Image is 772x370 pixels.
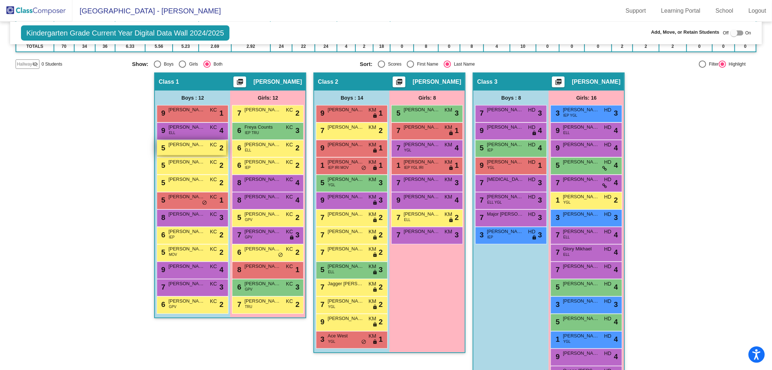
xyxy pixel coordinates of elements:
span: 2 [614,195,618,205]
span: lock [289,235,294,241]
td: 6.33 [115,41,145,52]
span: [PERSON_NAME] [168,106,204,113]
span: KM [368,193,376,201]
span: 5 [159,161,165,169]
span: [PERSON_NAME] [563,141,599,148]
mat-radio-group: Select an option [132,61,354,68]
td: 10 [510,41,536,52]
span: 3 [379,195,383,205]
span: 6 [235,161,241,169]
span: HD [604,124,611,131]
span: [PERSON_NAME] [404,211,440,218]
span: [PERSON_NAME] [404,228,440,235]
div: Boys : 14 [314,91,389,105]
span: ELL [245,147,251,153]
span: 7 [478,109,484,117]
span: Major [PERSON_NAME] [487,211,523,218]
span: IEP [487,234,493,240]
span: 3 [455,177,459,188]
span: 5 [159,144,165,152]
span: [PERSON_NAME] [487,158,523,166]
td: 24 [315,41,337,52]
span: 9 [159,126,165,134]
span: 3 [538,177,542,188]
span: IEP [487,147,493,153]
span: [PERSON_NAME] [563,228,599,235]
span: [PERSON_NAME] [404,124,440,131]
a: Support [620,5,652,17]
span: HD [528,106,535,114]
span: lock [372,217,377,223]
span: KM [368,228,376,236]
span: [PERSON_NAME] [244,141,280,148]
span: Class 1 [159,78,179,86]
span: lock [448,217,454,223]
span: 1 [554,196,560,204]
span: 8 [235,179,241,187]
span: HD [528,141,535,149]
span: [PERSON_NAME] [168,228,204,235]
span: 7 [478,196,484,204]
td: 0 [536,41,559,52]
span: 1 [455,125,459,136]
span: YGL [563,200,570,205]
span: 4 [614,160,618,171]
span: [PERSON_NAME] [168,124,204,131]
button: Print Students Details [552,76,565,87]
span: 6 [235,126,241,134]
span: 2 [455,212,459,223]
span: 3 [538,108,542,119]
span: Off [723,30,729,36]
span: KM [368,211,376,218]
span: [PERSON_NAME] [328,124,364,131]
span: KC [210,141,217,149]
span: [PERSON_NAME] [328,193,364,200]
span: 3 [379,177,383,188]
td: 18 [373,41,390,52]
span: HD [604,211,611,218]
span: [MEDICAL_DATA][PERSON_NAME] [487,176,523,183]
span: KC [210,124,217,131]
span: 3 [614,108,618,119]
span: [PERSON_NAME] [PERSON_NAME] [404,141,440,148]
span: 1 [318,161,324,169]
span: 5 [318,179,324,187]
span: [PERSON_NAME] [168,193,204,200]
div: Both [211,61,223,67]
span: 4 [295,195,299,205]
span: KM [368,176,376,183]
a: Logout [743,5,772,17]
span: 7 [395,126,400,134]
td: 0 [585,41,611,52]
div: Highlight [726,61,746,67]
span: KM [444,228,452,236]
span: lock [372,235,377,241]
span: Add, Move, or Retain Students [651,29,720,36]
span: [PERSON_NAME] [404,158,440,166]
span: [PERSON_NAME] [404,193,440,200]
td: 36 [95,41,115,52]
div: Girls: 16 [549,91,624,105]
div: Girls: 12 [230,91,305,105]
td: 34 [74,41,95,52]
span: 2 [219,142,223,153]
span: Kindergarten Grade Current Year Digital Data Wall 2024/2025 [21,25,229,41]
span: [PERSON_NAME] [563,106,599,113]
span: [PERSON_NAME] [244,106,280,113]
span: [PERSON_NAME] [404,176,440,183]
span: 4 [614,125,618,136]
span: KM [368,158,376,166]
span: HD [604,193,611,201]
span: ELL [563,234,570,240]
span: Class 2 [318,78,338,86]
span: 0 Students [42,61,62,67]
span: KC [286,106,293,114]
a: Learning Portal [655,5,706,17]
span: 5 [159,179,165,187]
td: 70 [54,41,74,52]
span: lock [372,113,377,119]
span: KC [210,158,217,166]
td: 4 [337,41,355,52]
span: 9 [318,144,324,152]
span: 2 [295,212,299,223]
